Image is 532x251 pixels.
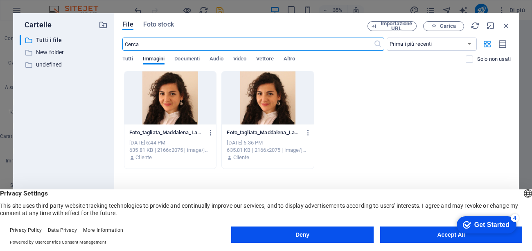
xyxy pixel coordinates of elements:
[210,54,223,65] span: Audio
[20,20,52,30] p: Cartelle
[143,20,174,29] span: Foto stock
[174,54,200,65] span: Documenti
[135,154,152,161] p: Cliente
[440,24,456,29] span: Carica
[61,2,69,10] div: 4
[36,60,92,69] p: undefined
[256,54,274,65] span: Vettore
[24,9,59,16] div: Get Started
[477,56,511,63] p: Mostra solo i file non utilizzati sul sito web. È ancora possibile visualizzare i file aggiunti d...
[233,54,246,65] span: Video
[367,21,417,31] button: Importazione URL
[227,139,309,147] div: [DATE] 6:36 PM
[36,36,92,45] p: Tutti i file
[143,54,165,65] span: Immagini
[20,47,108,58] div: New folder
[129,139,211,147] div: [DATE] 6:44 PM
[99,20,108,29] i: Crea nuova cartella
[20,60,108,70] div: undefined
[20,35,21,45] div: ​
[122,38,373,51] input: Cerca
[36,48,92,57] p: New folder
[284,54,295,65] span: Altro
[122,54,133,65] span: Tutti
[486,21,495,30] i: Nascondi
[227,147,309,154] div: 635.81 KB | 2166x2075 | image/jpeg
[471,21,480,30] i: Ricarica
[129,147,211,154] div: 635.81 KB | 2166x2075 | image/jpeg
[122,20,133,29] span: File
[233,154,250,161] p: Cliente
[227,129,301,136] p: Foto_tagliata_Maddalena_Lancieri-cWEHXhya0LHjLQXfLOnqkA.jpeg
[502,21,511,30] i: Chiudi
[129,129,204,136] p: Foto_tagliata_Maddalena_Lancieri-QiwhAoenis-TbJzziG8Ktg.jpeg
[380,21,413,31] span: Importazione URL
[7,4,66,21] div: Get Started 4 items remaining, 20% complete
[423,21,464,31] button: Carica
